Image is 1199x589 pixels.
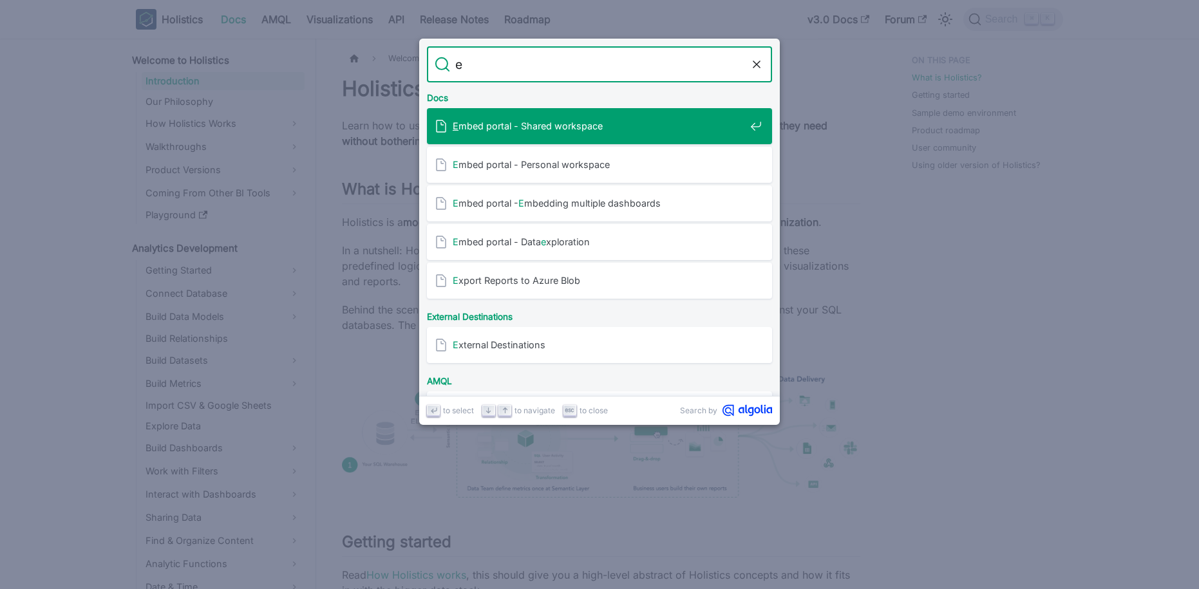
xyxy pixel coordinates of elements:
div: Docs [424,82,775,108]
div: AMQL [424,366,775,391]
button: Clear the query [749,57,764,72]
mark: e [541,236,546,247]
div: External Destinations [424,301,775,327]
span: xport Reports to Azure Blob [453,274,745,286]
a: Export Reports to Azure Blob [427,263,772,299]
svg: Arrow down [484,406,493,415]
a: Embed portal - Dataexploration [427,224,772,260]
span: Search by [680,404,717,416]
a: Embed portal - Shared workspace [427,108,772,144]
a: AQLErrors [427,391,772,427]
svg: Enter key [429,406,439,415]
span: mbed portal - Shared workspace [453,120,745,132]
mark: E [453,159,458,170]
mark: E [453,236,458,247]
span: mbed portal - mbedding multiple dashboards [453,197,745,209]
a: Search byAlgolia [680,404,772,416]
span: to close [580,404,608,416]
mark: E [518,198,524,209]
a: Embed portal - Personal workspace [427,147,772,183]
span: to select [443,404,474,416]
svg: Escape key [565,406,574,415]
span: mbed portal - Personal workspace [453,158,745,171]
input: Search docs [450,46,749,82]
span: mbed portal - Data xploration [453,236,745,248]
span: xternal Destinations [453,339,745,351]
mark: E [453,198,458,209]
span: to navigate [515,404,555,416]
mark: E [453,275,458,286]
svg: Algolia [722,404,772,416]
mark: E [453,120,458,131]
a: Embed portal -Embedding multiple dashboards [427,185,772,221]
svg: Arrow up [500,406,510,415]
mark: E [453,339,458,350]
a: External Destinations [427,327,772,363]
